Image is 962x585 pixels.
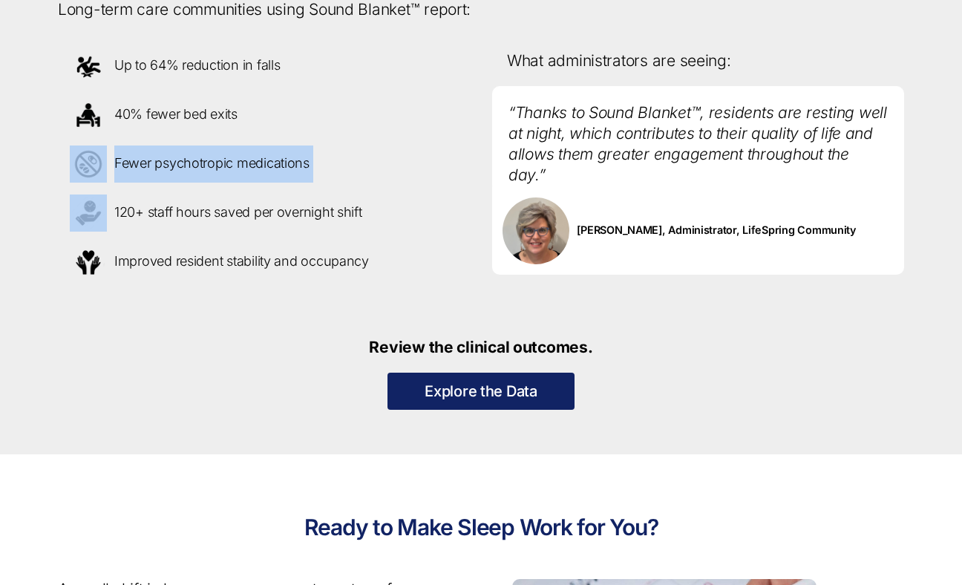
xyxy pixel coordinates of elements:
span: Last name [423,1,468,13]
img: Icon depicting accomplishments [70,97,107,134]
a: Explore the Data [387,373,575,410]
img: Icon depicting accomplishments [70,244,107,281]
img: Icon depicting accomplishments [70,195,107,232]
span: How did you hear about us? [423,123,543,134]
p: What administrators are seeing: [507,50,889,71]
p: 120+ staff hours saved per overnight shift [70,195,458,232]
span: Job title [423,62,457,73]
p: “Thanks to Sound Blanket™, residents are resting well at night, which contributes to their qualit... [492,86,904,186]
p: Fewer psychotropic medications [70,146,458,183]
p: Improved resident stability and occupancy [70,244,458,281]
h2: Ready to Make Sleep Work for You? [58,499,904,557]
strong: Review the clinical outcomes. [369,338,592,356]
p: 40% fewer bed exits [70,97,458,134]
img: Icon depicting accomplishments [70,146,107,183]
img: Icon depicting accomplishments [70,48,107,85]
p: [PERSON_NAME], Administrator, LifeSpring Community [492,186,904,275]
p: Up to 64% reduction in falls [70,48,458,85]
